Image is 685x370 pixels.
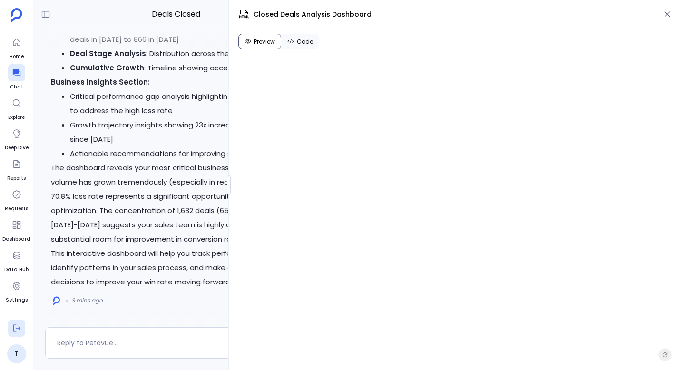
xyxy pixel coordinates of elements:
[70,89,301,118] li: Critical performance gap analysis highlighting the urgent need to address the high loss rate
[8,95,25,121] a: Explore
[7,175,26,182] span: Reports
[8,64,25,91] a: Chat
[70,118,301,146] li: Growth trajectory insights showing 23x increase in deal volume since [DATE]
[5,144,29,152] span: Deep Dive
[5,205,28,213] span: Requests
[70,146,301,161] li: Actionable recommendations for improving sales effectiveness
[70,47,301,61] li: : Distribution across the three deal stages
[254,10,372,19] span: Closed Deals Analysis Dashboard
[281,34,319,49] button: Code
[238,53,675,365] iframe: To enrich screen reader interactions, please activate Accessibility in Grammarly extension settings
[5,186,28,213] a: Requests
[93,8,259,20] span: Deals Closed
[8,83,25,91] span: Chat
[7,156,26,182] a: Reports
[6,277,28,304] a: Settings
[11,8,22,22] img: petavue logo
[4,247,29,273] a: Data Hub
[51,77,150,87] strong: Business Insights Section:
[4,266,29,273] span: Data Hub
[7,344,26,363] a: T
[53,296,60,305] img: logo
[297,38,313,46] span: Code
[51,161,301,246] p: The dashboard reveals your most critical business insight: while deal volume has grown tremendous...
[70,63,144,73] strong: Cumulative Growth
[2,235,30,243] span: Dashboard
[8,114,25,121] span: Explore
[71,297,103,304] span: 3 mins ago
[238,34,281,49] button: Preview
[5,125,29,152] a: Deep Dive
[2,216,30,243] a: Dashboard
[254,38,275,46] span: Preview
[8,53,25,60] span: Home
[70,49,146,58] strong: Deal Stage Analysis
[51,246,301,289] p: This interactive dashboard will help you track performance trends, identify patterns in your sale...
[8,34,25,60] a: Home
[70,61,301,75] li: : Timeline showing accelerating deal volume
[6,296,28,304] span: Settings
